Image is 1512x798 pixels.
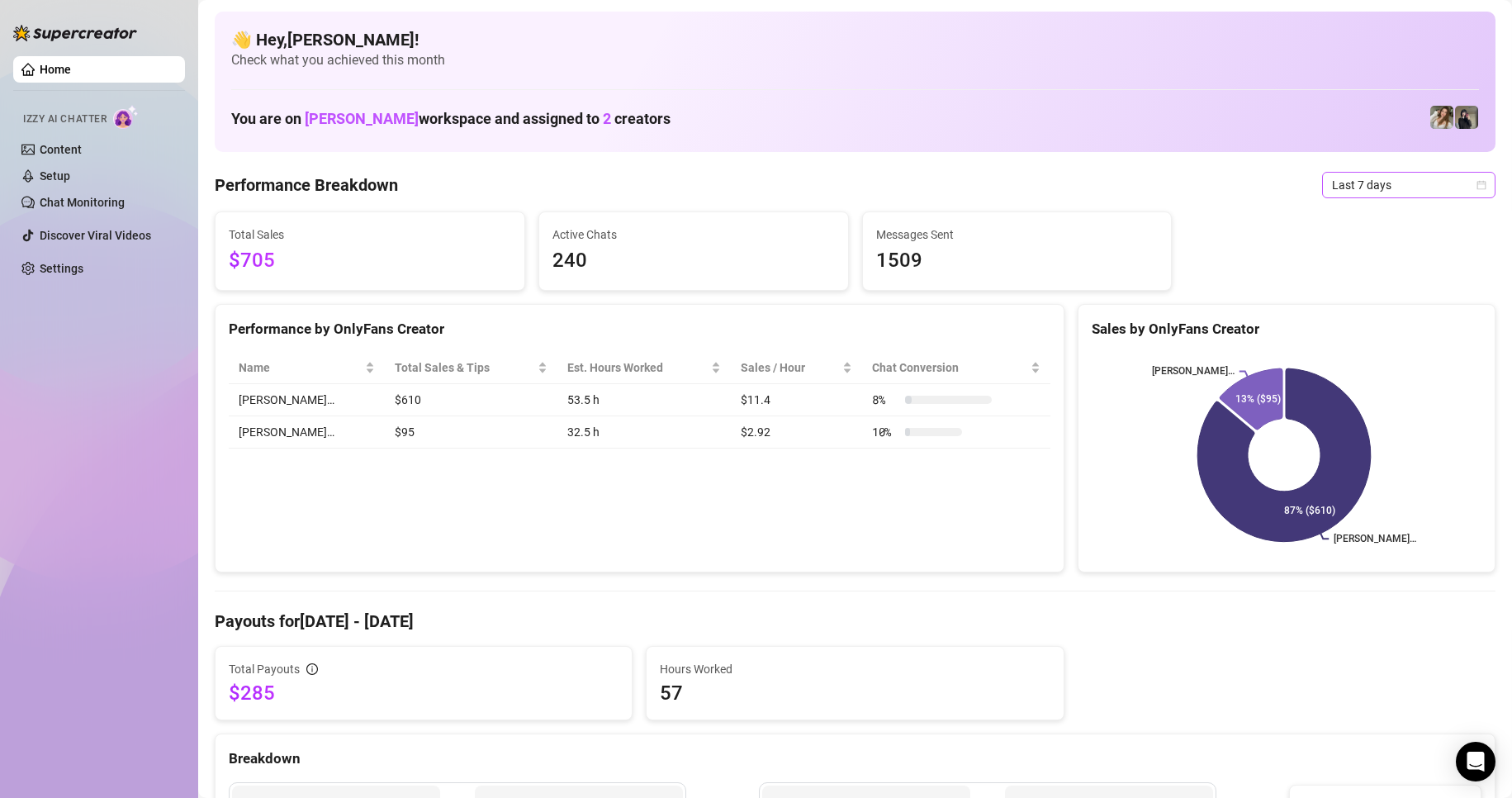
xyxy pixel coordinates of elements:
[215,173,398,197] h4: Performance Breakdown
[660,680,1050,706] span: 57
[229,226,511,244] span: Total Sales
[557,416,731,449] td: 32.5 h
[1430,106,1453,129] img: Paige
[872,391,898,409] span: 8 %
[231,28,1479,51] h4: 👋 Hey, [PERSON_NAME] !
[40,143,82,156] a: Content
[1152,366,1235,378] text: [PERSON_NAME]…
[229,384,385,416] td: [PERSON_NAME]…
[552,245,835,277] span: 240
[731,352,862,384] th: Sales / Hour
[557,384,731,416] td: 53.5 h
[23,112,107,127] span: Izzy AI Chatter
[1334,534,1416,545] text: [PERSON_NAME]…
[40,169,70,183] a: Setup
[231,110,671,128] h1: You are on workspace and assigned to creators
[113,105,139,129] img: AI Chatter
[603,110,611,127] span: 2
[1332,173,1486,197] span: Last 7 days
[660,660,1050,678] span: Hours Worked
[229,416,385,449] td: [PERSON_NAME]…
[872,423,898,441] span: 10 %
[395,359,534,377] span: Total Sales & Tips
[385,352,557,384] th: Total Sales & Tips
[385,384,557,416] td: $610
[231,51,1479,69] span: Check what you achieved this month
[40,262,83,275] a: Settings
[731,416,862,449] td: $2.92
[862,352,1050,384] th: Chat Conversion
[385,416,557,449] td: $95
[229,318,1050,340] div: Performance by OnlyFans Creator
[731,384,862,416] td: $11.4
[40,229,151,242] a: Discover Viral Videos
[876,245,1159,277] span: 1509
[229,680,619,706] span: $285
[1456,742,1495,781] div: Open Intercom Messenger
[306,663,318,675] span: info-circle
[239,359,362,377] span: Name
[1455,106,1478,129] img: Anna
[876,226,1159,244] span: Messages Sent
[1092,318,1481,340] div: Sales by OnlyFans Creator
[229,352,385,384] th: Name
[229,245,511,277] span: $705
[229,748,1481,770] div: Breakdown
[1476,180,1486,190] span: calendar
[872,359,1027,377] span: Chat Conversion
[305,110,419,127] span: [PERSON_NAME]
[13,25,137,41] img: logo-BBDzfeDw.svg
[40,63,71,76] a: Home
[229,660,300,678] span: Total Payouts
[567,359,708,377] div: Est. Hours Worked
[215,610,1495,633] h4: Payouts for [DATE] - [DATE]
[552,226,835,244] span: Active Chats
[741,359,839,377] span: Sales / Hour
[40,196,125,209] a: Chat Monitoring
